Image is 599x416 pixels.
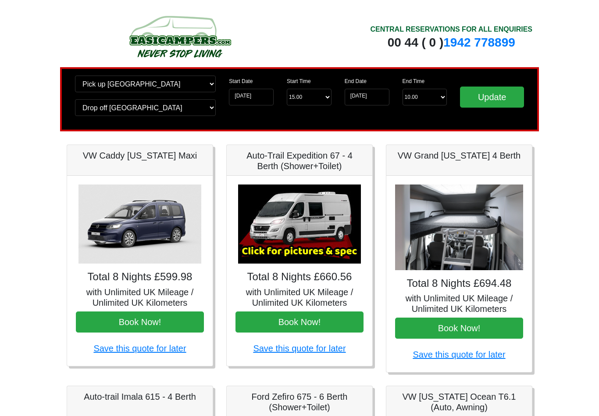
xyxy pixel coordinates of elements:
[78,184,201,264] img: VW Caddy California Maxi
[253,344,346,353] a: Save this quote for later
[395,277,523,290] h4: Total 8 Nights £694.48
[413,350,505,359] a: Save this quote for later
[395,293,523,314] h5: with Unlimited UK Mileage / Unlimited UK Kilometers
[238,184,361,264] img: Auto-Trail Expedition 67 - 4 Berth (Shower+Toilet)
[370,35,532,51] div: 00 44 ( 0 )
[345,89,389,105] input: Return Date
[395,391,523,412] h5: VW [US_STATE] Ocean T6.1 (Auto, Awning)
[76,271,204,283] h4: Total 8 Nights £599.98
[76,311,204,333] button: Book Now!
[235,271,364,283] h4: Total 8 Nights £660.56
[235,287,364,308] h5: with Unlimited UK Mileage / Unlimited UK Kilometers
[395,318,523,339] button: Book Now!
[370,24,532,35] div: CENTRAL RESERVATIONS FOR ALL ENQUIRIES
[235,311,364,333] button: Book Now!
[93,344,186,353] a: Save this quote for later
[235,150,364,171] h5: Auto-Trail Expedition 67 - 4 Berth (Shower+Toilet)
[96,12,263,61] img: campers-checkout-logo.png
[403,77,425,85] label: End Time
[76,150,204,161] h5: VW Caddy [US_STATE] Maxi
[395,184,523,270] img: VW Grand California 4 Berth
[76,287,204,308] h5: with Unlimited UK Mileage / Unlimited UK Kilometers
[229,77,253,85] label: Start Date
[235,391,364,412] h5: Ford Zefiro 675 - 6 Berth (Shower+Toilet)
[395,150,523,161] h5: VW Grand [US_STATE] 4 Berth
[287,77,311,85] label: Start Time
[443,36,515,49] a: 1942 778899
[345,77,367,85] label: End Date
[76,391,204,402] h5: Auto-trail Imala 615 - 4 Berth
[460,87,524,108] input: Update
[229,89,274,105] input: Start Date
